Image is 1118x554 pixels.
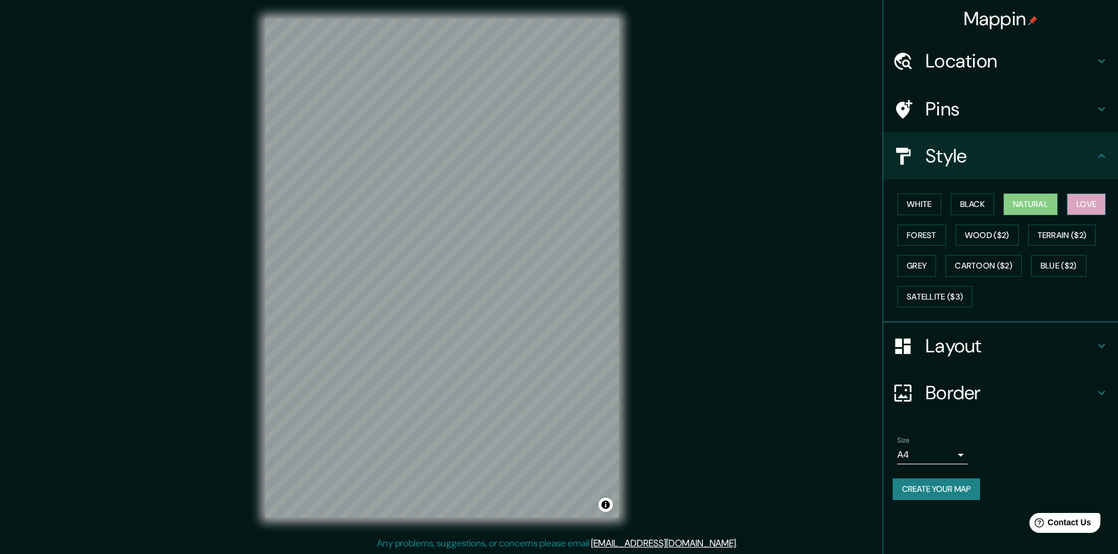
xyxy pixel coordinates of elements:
[955,225,1019,246] button: Wood ($2)
[945,255,1022,277] button: Cartoon ($2)
[1031,255,1086,277] button: Blue ($2)
[926,144,1095,168] h4: Style
[883,322,1118,369] div: Layout
[897,436,910,446] label: Size
[893,478,980,500] button: Create your map
[897,193,941,215] button: White
[897,286,972,308] button: Satellite ($3)
[1014,508,1105,541] iframe: Help widget launcher
[377,536,738,550] p: Any problems, suggestions, or concerns please email .
[883,86,1118,132] div: Pins
[738,536,739,550] div: .
[1067,193,1106,215] button: Love
[897,446,968,464] div: A4
[897,225,946,246] button: Forest
[897,255,936,277] button: Grey
[926,97,1095,121] h4: Pins
[591,537,736,549] a: [EMAIL_ADDRESS][DOMAIN_NAME]
[883,369,1118,416] div: Border
[964,7,1038,30] h4: Mappin
[1028,225,1096,246] button: Terrain ($2)
[1028,16,1038,25] img: pin-icon.png
[926,334,1095,358] h4: Layout
[1004,193,1058,215] button: Natural
[599,498,613,512] button: Toggle attribution
[883,132,1118,179] div: Style
[951,193,995,215] button: Black
[883,38,1118,84] div: Location
[739,536,742,550] div: .
[926,381,1095,405] h4: Border
[926,49,1095,73] h4: Location
[265,19,619,518] canvas: Map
